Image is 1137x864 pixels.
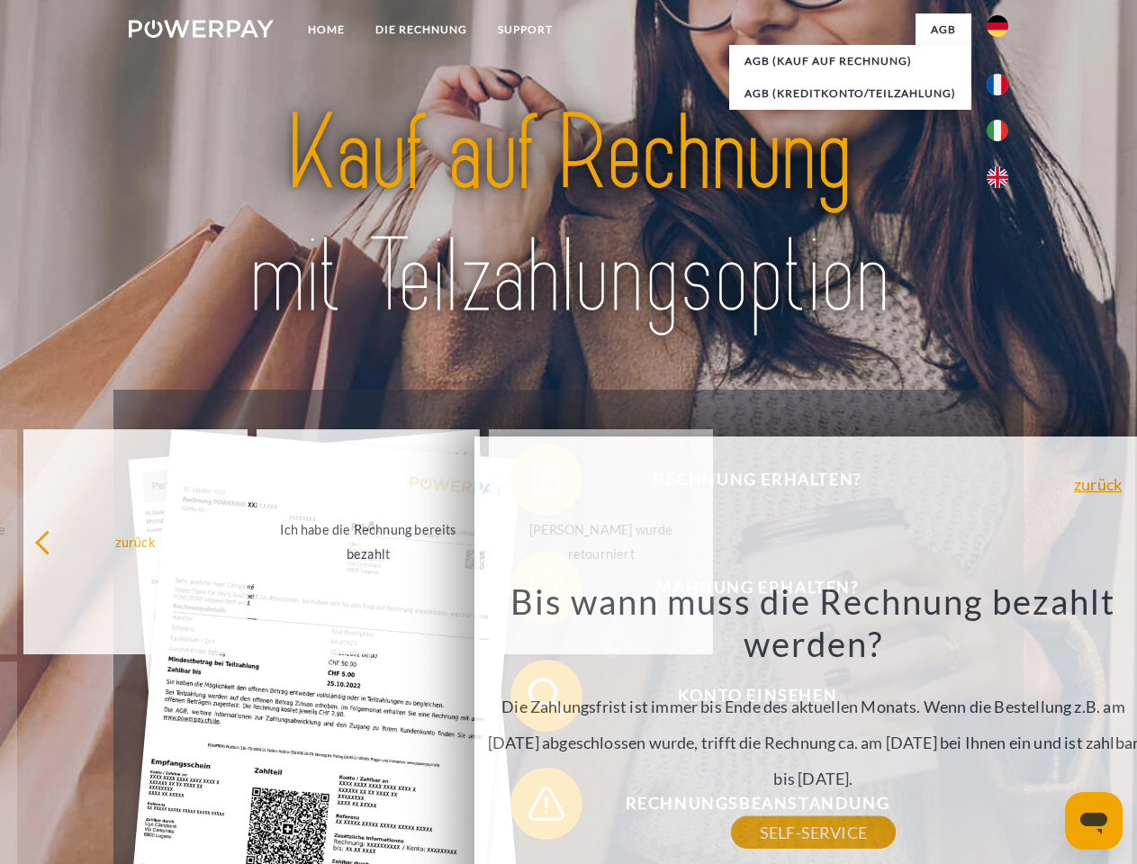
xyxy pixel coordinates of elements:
[987,120,1008,141] img: it
[172,86,965,345] img: title-powerpay_de.svg
[1065,792,1123,850] iframe: Schaltfläche zum Öffnen des Messaging-Fensters
[916,13,971,46] a: agb
[987,74,1008,95] img: fr
[987,166,1008,188] img: en
[267,517,470,566] div: Ich habe die Rechnung bereits bezahlt
[1074,476,1122,492] a: zurück
[129,20,274,38] img: logo-powerpay-white.svg
[483,13,568,46] a: SUPPORT
[731,816,896,849] a: SELF-SERVICE
[729,45,971,77] a: AGB (Kauf auf Rechnung)
[729,77,971,110] a: AGB (Kreditkonto/Teilzahlung)
[360,13,483,46] a: DIE RECHNUNG
[987,15,1008,37] img: de
[293,13,360,46] a: Home
[34,529,237,553] div: zurück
